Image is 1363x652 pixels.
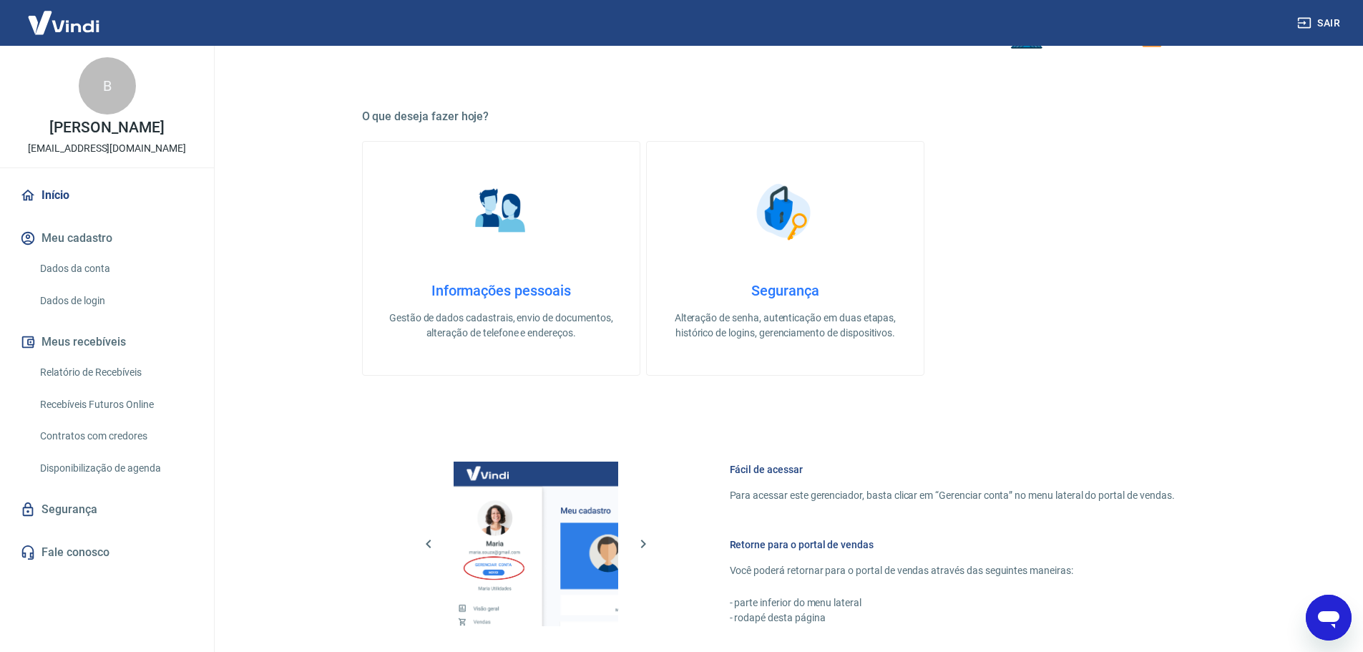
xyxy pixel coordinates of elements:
h5: O que deseja fazer hoje? [362,110,1209,124]
h4: Segurança [670,282,901,299]
h6: Retorne para o portal de vendas [730,537,1175,552]
button: Meu cadastro [17,223,197,254]
a: Início [17,180,197,211]
p: Para acessar este gerenciador, basta clicar em “Gerenciar conta” no menu lateral do portal de ven... [730,488,1175,503]
a: Recebíveis Futuros Online [34,390,197,419]
p: - rodapé desta página [730,610,1175,626]
a: Informações pessoaisInformações pessoaisGestão de dados cadastrais, envio de documentos, alteraçã... [362,141,640,376]
a: Dados de login [34,286,197,316]
p: - parte inferior do menu lateral [730,595,1175,610]
a: Fale conosco [17,537,197,568]
iframe: Botão para abrir a janela de mensagens, conversa em andamento [1306,595,1352,641]
p: Você poderá retornar para o portal de vendas através das seguintes maneiras: [730,563,1175,578]
img: Imagem da dashboard mostrando o botão de gerenciar conta na sidebar no lado esquerdo [454,462,618,626]
a: Disponibilização de agenda [34,454,197,483]
a: Segurança [17,494,197,525]
a: Relatório de Recebíveis [34,358,197,387]
div: B [79,57,136,115]
img: Segurança [749,176,821,248]
a: Contratos com credores [34,422,197,451]
button: Meus recebíveis [17,326,197,358]
p: Alteração de senha, autenticação em duas etapas, histórico de logins, gerenciamento de dispositivos. [670,311,901,341]
img: Informações pessoais [465,176,537,248]
img: Vindi [17,1,110,44]
a: SegurançaSegurançaAlteração de senha, autenticação em duas etapas, histórico de logins, gerenciam... [646,141,924,376]
p: [PERSON_NAME] [49,120,164,135]
p: [EMAIL_ADDRESS][DOMAIN_NAME] [28,141,186,156]
a: Dados da conta [34,254,197,283]
button: Sair [1294,10,1346,37]
h6: Fácil de acessar [730,462,1175,477]
p: Gestão de dados cadastrais, envio de documentos, alteração de telefone e endereços. [386,311,617,341]
h4: Informações pessoais [386,282,617,299]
